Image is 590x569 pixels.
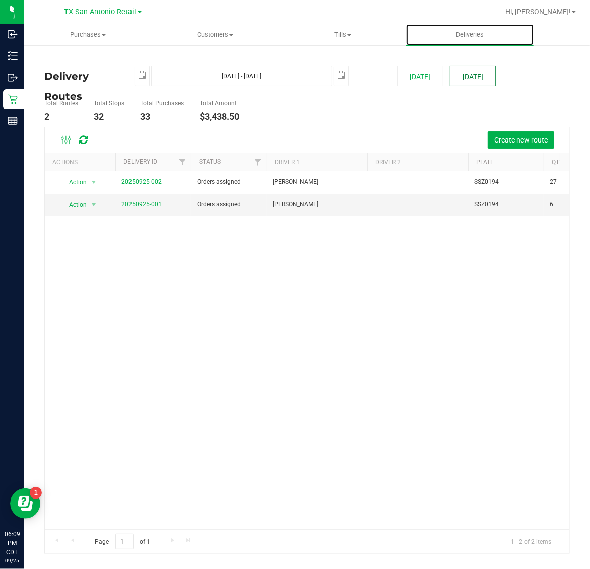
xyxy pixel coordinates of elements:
a: Filter [174,153,191,170]
button: [DATE] [397,66,443,86]
span: select [88,198,100,212]
h4: 33 [140,112,184,122]
span: [PERSON_NAME] [273,177,318,187]
a: 20250925-002 [121,178,162,185]
span: Action [60,175,87,189]
span: Page of 1 [86,534,159,549]
h4: 2 [44,112,78,122]
a: Deliveries [406,24,534,45]
span: Hi, [PERSON_NAME]! [505,8,571,16]
span: Customers [152,30,279,39]
h5: Total Amount [200,100,239,107]
span: TX San Antonio Retail [64,8,137,16]
span: 6 [550,200,553,209]
span: Action [60,198,87,212]
span: Orders assigned [197,177,241,187]
a: Tills [279,24,406,45]
p: 06:09 PM CDT [5,530,20,557]
span: [PERSON_NAME] [273,200,318,209]
h5: Total Routes [44,100,78,107]
span: 27 [550,177,557,187]
span: Purchases [25,30,151,39]
div: Actions [52,159,111,166]
h5: Total Purchases [140,100,184,107]
th: Driver 1 [267,153,367,171]
a: 20250925-001 [121,201,162,208]
inline-svg: Outbound [8,73,18,83]
inline-svg: Reports [8,116,18,126]
button: Create new route [488,131,554,149]
span: Orders assigned [197,200,241,209]
a: Plate [476,159,494,166]
a: Delivery ID [123,158,157,165]
span: 1 - 2 of 2 items [503,534,559,549]
h5: Total Stops [94,100,124,107]
span: select [334,66,348,84]
th: Driver 2 [367,153,468,171]
inline-svg: Inventory [8,51,18,61]
span: Deliveries [442,30,497,39]
span: SSZ0194 [474,200,499,209]
input: 1 [115,534,134,549]
iframe: Resource center unread badge [30,487,42,499]
a: Status [199,158,221,165]
h4: 32 [94,112,124,122]
span: Tills [279,30,406,39]
a: Customers [152,24,279,45]
inline-svg: Retail [8,94,18,104]
span: select [88,175,100,189]
h4: $3,438.50 [200,112,239,122]
span: Create new route [494,136,548,144]
inline-svg: Inbound [8,29,18,39]
h4: Delivery Routes [44,66,119,86]
a: Filter [250,153,267,170]
a: Purchases [24,24,152,45]
button: [DATE] [450,66,496,86]
iframe: Resource center [10,488,40,519]
p: 09/25 [5,557,20,564]
span: SSZ0194 [474,177,499,187]
span: select [135,66,149,84]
